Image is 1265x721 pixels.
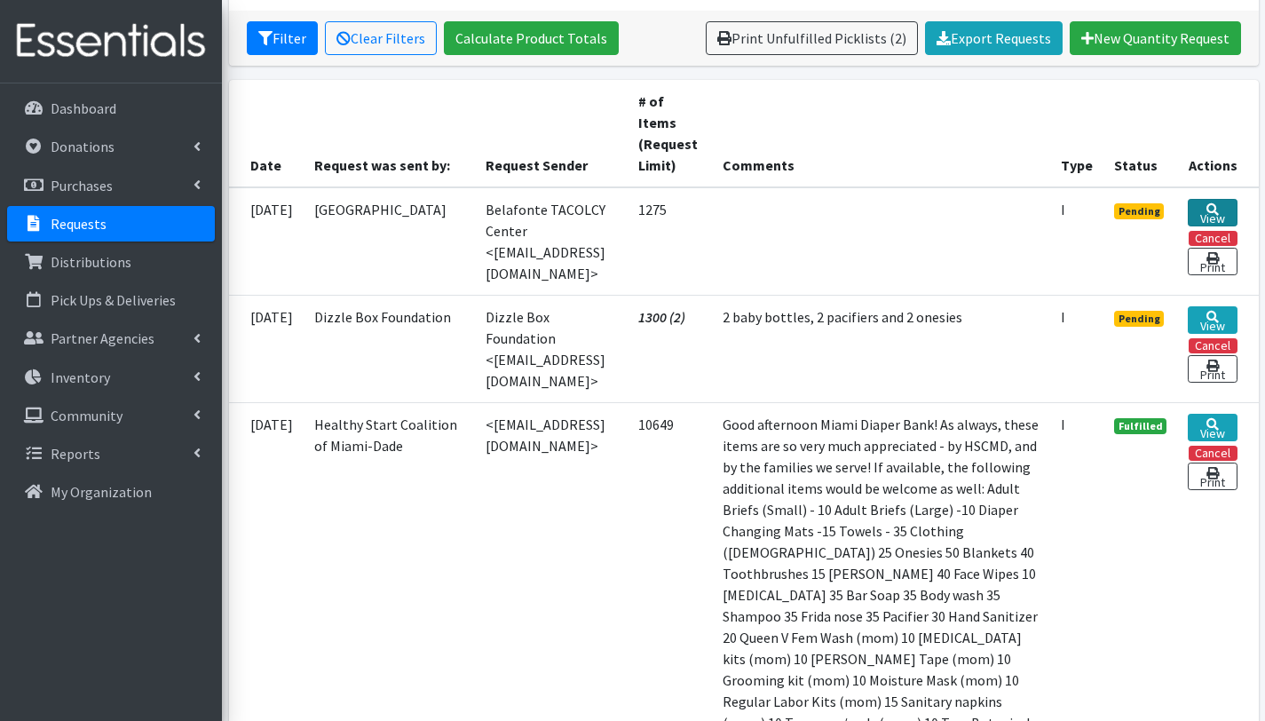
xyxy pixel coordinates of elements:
td: [GEOGRAPHIC_DATA] [304,187,476,296]
td: 2 baby bottles, 2 pacifiers and 2 onesies [712,295,1049,402]
a: Pick Ups & Deliveries [7,282,215,318]
span: Fulfilled [1114,418,1167,434]
th: Date [229,80,304,187]
td: 1275 [628,187,712,296]
span: Pending [1114,203,1165,219]
p: Donations [51,138,115,155]
abbr: Individual [1061,416,1065,433]
button: Cancel [1189,231,1237,246]
button: Cancel [1189,446,1237,461]
th: Type [1050,80,1103,187]
a: Requests [7,206,215,242]
p: My Organization [51,483,152,501]
td: [DATE] [229,187,304,296]
a: Print Unfulfilled Picklists (2) [706,21,918,55]
th: Status [1103,80,1178,187]
p: Requests [51,215,107,233]
p: Community [51,407,123,424]
th: Comments [712,80,1049,187]
a: Export Requests [925,21,1063,55]
a: Inventory [7,360,215,395]
a: Distributions [7,244,215,280]
a: Partner Agencies [7,321,215,356]
th: # of Items (Request Limit) [628,80,712,187]
button: Filter [247,21,318,55]
td: [DATE] [229,295,304,402]
th: Request Sender [475,80,628,187]
p: Purchases [51,177,113,194]
a: Print [1188,355,1237,383]
a: View [1188,199,1237,226]
a: Print [1188,248,1237,275]
td: Dizzle Box Foundation <[EMAIL_ADDRESS][DOMAIN_NAME]> [475,295,628,402]
a: View [1188,414,1237,441]
p: Dashboard [51,99,116,117]
td: Dizzle Box Foundation [304,295,476,402]
a: Donations [7,129,215,164]
a: Dashboard [7,91,215,126]
a: Reports [7,436,215,471]
p: Pick Ups & Deliveries [51,291,176,309]
th: Actions [1177,80,1258,187]
p: Inventory [51,368,110,386]
a: Clear Filters [325,21,437,55]
a: New Quantity Request [1070,21,1241,55]
th: Request was sent by: [304,80,476,187]
a: Community [7,398,215,433]
a: View [1188,306,1237,334]
abbr: Individual [1061,201,1065,218]
td: 1300 (2) [628,295,712,402]
td: Belafonte TACOLCY Center <[EMAIL_ADDRESS][DOMAIN_NAME]> [475,187,628,296]
a: Purchases [7,168,215,203]
p: Reports [51,445,100,463]
a: Calculate Product Totals [444,21,619,55]
button: Cancel [1189,338,1237,353]
a: Print [1188,463,1237,490]
a: My Organization [7,474,215,510]
p: Distributions [51,253,131,271]
span: Pending [1114,311,1165,327]
img: HumanEssentials [7,12,215,71]
p: Partner Agencies [51,329,154,347]
abbr: Individual [1061,308,1065,326]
